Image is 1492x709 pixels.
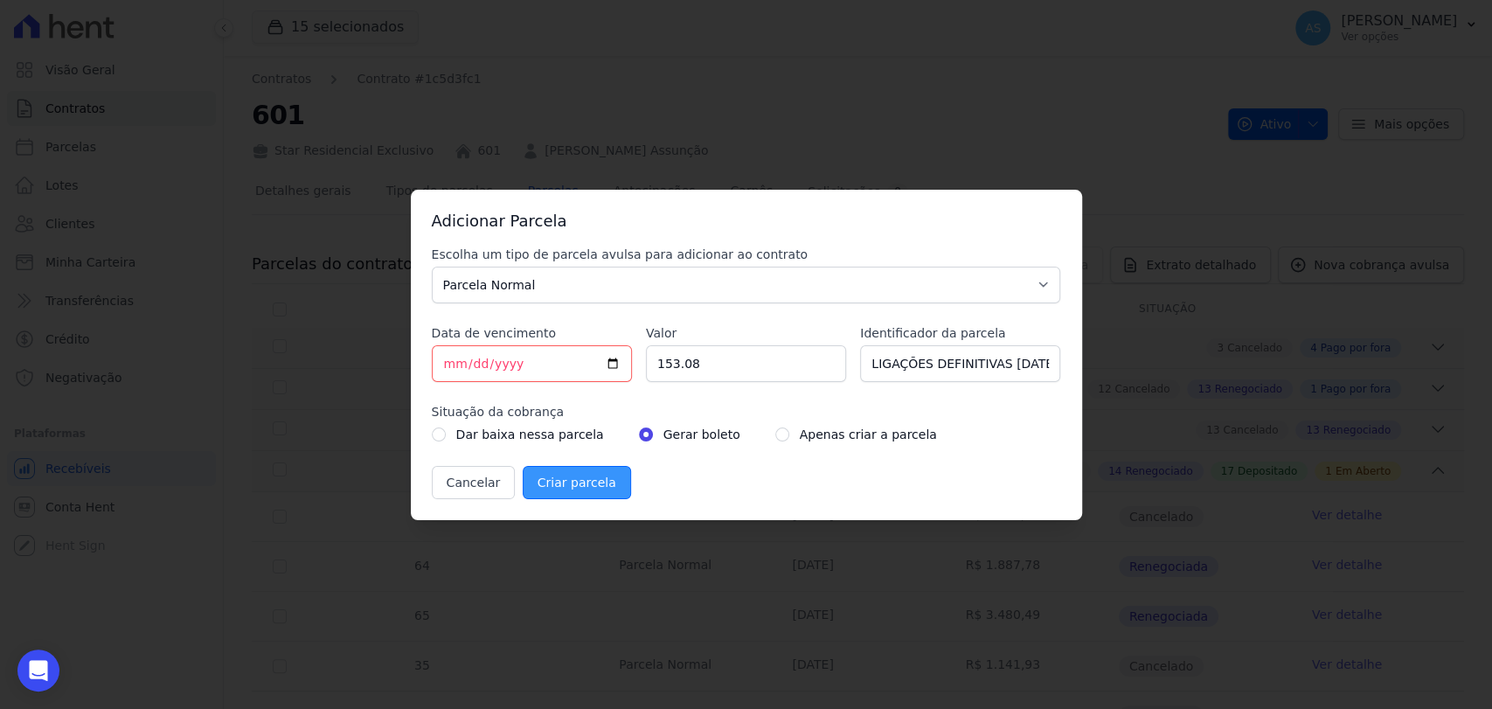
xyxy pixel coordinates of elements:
[17,650,59,692] div: Open Intercom Messenger
[432,211,1061,232] h3: Adicionar Parcela
[456,424,604,445] label: Dar baixa nessa parcela
[432,466,516,499] button: Cancelar
[860,324,1060,342] label: Identificador da parcela
[432,246,1061,263] label: Escolha um tipo de parcela avulsa para adicionar ao contrato
[646,324,846,342] label: Valor
[523,466,631,499] input: Criar parcela
[432,324,632,342] label: Data de vencimento
[432,403,1061,421] label: Situação da cobrança
[663,424,740,445] label: Gerar boleto
[800,424,937,445] label: Apenas criar a parcela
